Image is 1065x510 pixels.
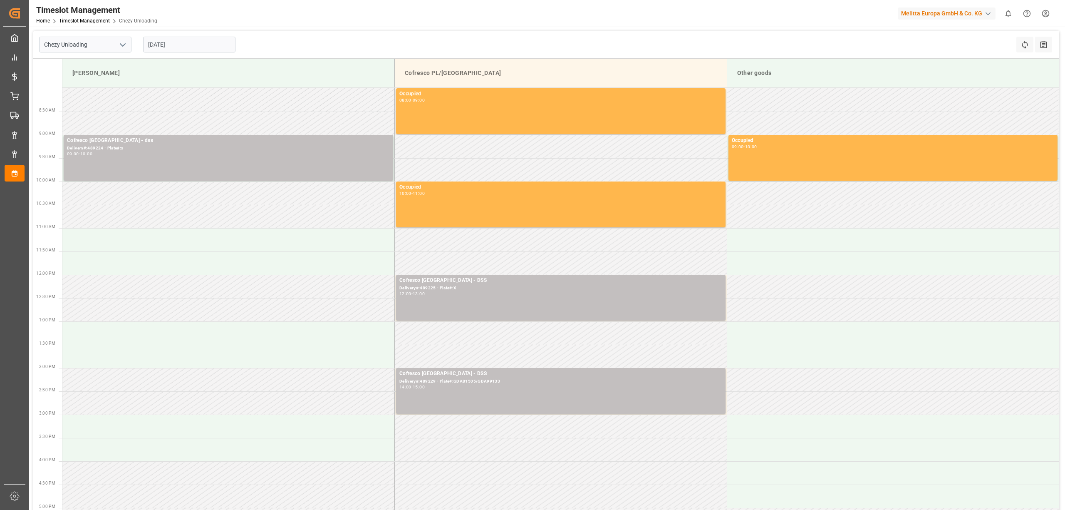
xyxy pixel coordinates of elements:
span: 8:30 AM [39,108,55,112]
div: Delivery#:489225 - Plate#:X [399,285,722,292]
span: 2:30 PM [39,388,55,392]
div: 10:00 [745,145,757,149]
span: 9:00 AM [39,131,55,136]
div: Melitta Europa GmbH & Co. KG [898,7,996,20]
span: 10:00 AM [36,178,55,182]
span: 1:00 PM [39,318,55,322]
div: 11:00 [413,192,425,195]
div: - [411,192,413,195]
div: Delivery#:489229 - Plate#:GDA81505/GDA99133 [399,378,722,385]
button: Melitta Europa GmbH & Co. KG [898,5,999,21]
div: 09:00 [413,98,425,102]
div: - [79,152,80,156]
span: 12:00 PM [36,271,55,276]
div: 09:00 [67,152,79,156]
div: Cofresco PL/[GEOGRAPHIC_DATA] [401,65,720,81]
div: - [411,385,413,389]
span: 10:30 AM [36,201,55,206]
span: 3:00 PM [39,411,55,415]
span: 2:00 PM [39,364,55,369]
span: 4:30 PM [39,481,55,485]
div: Occupied [732,137,1055,145]
div: 13:00 [413,292,425,296]
span: 4:00 PM [39,458,55,462]
div: 14:00 [399,385,411,389]
div: Occupied [399,183,722,192]
span: 12:30 PM [36,294,55,299]
div: 10:00 [80,152,92,156]
div: 08:00 [399,98,411,102]
div: Timeslot Management [36,4,157,16]
button: show 0 new notifications [999,4,1018,23]
span: 9:30 AM [39,154,55,159]
div: Occupied [399,90,722,98]
span: 3:30 PM [39,434,55,439]
span: 5:00 PM [39,504,55,509]
div: Other goods [734,65,1053,81]
input: Type to search/select [39,37,131,52]
div: Cofresco [GEOGRAPHIC_DATA] - dss [67,137,390,145]
div: Cofresco [GEOGRAPHIC_DATA] - DSS [399,276,722,285]
div: 09:00 [732,145,744,149]
div: - [743,145,745,149]
div: 12:00 [399,292,411,296]
button: Help Center [1018,4,1036,23]
div: 10:00 [399,192,411,195]
button: open menu [116,38,129,51]
div: 15:00 [413,385,425,389]
a: Timeslot Management [59,18,110,24]
span: 11:30 AM [36,248,55,252]
div: Delivery#:489224 - Plate#:x [67,145,390,152]
a: Home [36,18,50,24]
div: - [411,98,413,102]
span: 1:30 PM [39,341,55,346]
input: DD-MM-YYYY [143,37,235,52]
span: 11:00 AM [36,224,55,229]
div: Cofresco [GEOGRAPHIC_DATA] - DSS [399,370,722,378]
div: [PERSON_NAME] [69,65,388,81]
div: - [411,292,413,296]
